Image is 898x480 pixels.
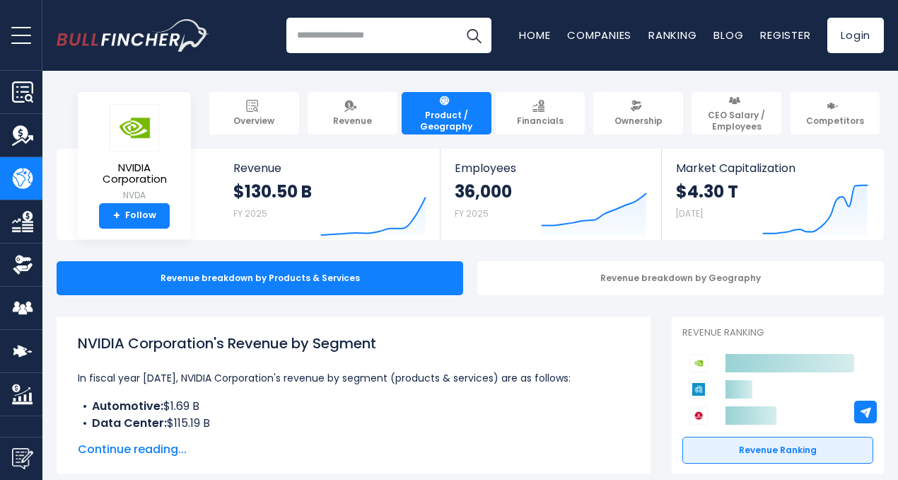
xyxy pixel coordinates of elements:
[408,110,485,132] span: Product / Geography
[593,92,683,135] a: Ownership
[676,181,738,202] strong: $4.30 T
[57,19,209,52] img: Bullfincher logo
[477,261,884,295] div: Revenue breakdown by Geography
[12,254,33,275] img: Ownership
[78,333,629,354] h1: NVIDIA Corporation's Revenue by Segment
[676,207,703,219] small: [DATE]
[233,207,267,219] small: FY 2025
[519,28,550,42] a: Home
[99,203,170,229] a: +Follow
[682,327,873,339] p: Revenue Ranking
[455,161,646,175] span: Employees
[790,92,880,135] a: Competitors
[692,92,781,135] a: CEO Salary / Employees
[682,437,873,464] a: Revenue Ranking
[89,189,180,202] small: NVDA
[713,28,743,42] a: Blog
[648,28,696,42] a: Ranking
[441,149,660,240] a: Employees 36,000 FY 2025
[209,92,299,135] a: Overview
[455,207,489,219] small: FY 2025
[698,110,775,132] span: CEO Salary / Employees
[689,406,708,425] img: Broadcom competitors logo
[233,115,274,127] span: Overview
[219,149,441,240] a: Revenue $130.50 B FY 2025
[113,210,120,222] strong: +
[827,18,884,53] a: Login
[517,115,564,127] span: Financials
[92,398,163,414] b: Automotive:
[760,28,810,42] a: Register
[806,115,864,127] span: Competitors
[689,354,708,372] img: NVIDIA Corporation competitors logo
[689,380,708,399] img: Applied Materials competitors logo
[308,92,397,135] a: Revenue
[57,261,463,295] div: Revenue breakdown by Products & Services
[676,161,868,175] span: Market Capitalization
[333,115,372,127] span: Revenue
[78,415,629,432] li: $115.19 B
[496,92,585,135] a: Financials
[233,181,312,202] strong: $130.50 B
[89,162,180,185] span: NVIDIA Corporation
[78,370,629,387] p: In fiscal year [DATE], NVIDIA Corporation's revenue by segment (products & services) are as follows:
[567,28,631,42] a: Companies
[92,415,167,431] b: Data Center:
[614,115,663,127] span: Ownership
[662,149,882,240] a: Market Capitalization $4.30 T [DATE]
[455,181,512,202] strong: 36,000
[78,398,629,415] li: $1.69 B
[88,103,180,203] a: NVIDIA Corporation NVDA
[402,92,491,135] a: Product / Geography
[78,441,629,458] span: Continue reading...
[233,161,426,175] span: Revenue
[456,18,491,53] button: Search
[57,19,209,52] a: Go to homepage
